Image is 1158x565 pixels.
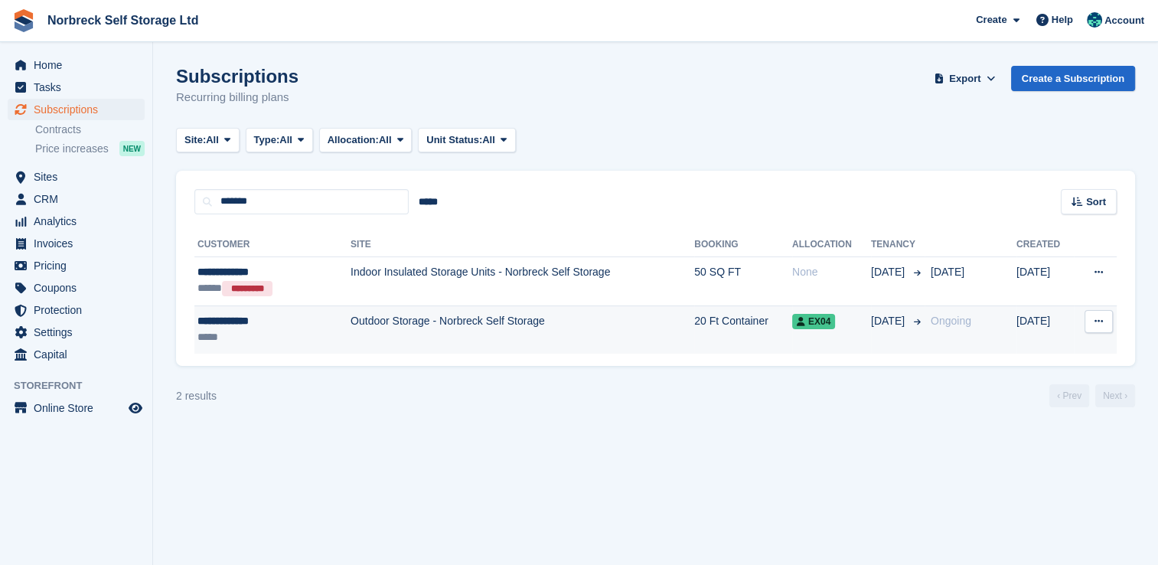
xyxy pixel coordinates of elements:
[8,188,145,210] a: menu
[328,132,379,148] span: Allocation:
[351,305,694,354] td: Outdoor Storage - Norbreck Self Storage
[35,142,109,156] span: Price increases
[426,132,482,148] span: Unit Status:
[126,399,145,417] a: Preview store
[34,322,126,343] span: Settings
[184,132,206,148] span: Site:
[34,166,126,188] span: Sites
[34,99,126,120] span: Subscriptions
[1011,66,1135,91] a: Create a Subscription
[14,378,152,394] span: Storefront
[1016,305,1075,354] td: [DATE]
[976,12,1006,28] span: Create
[8,344,145,365] a: menu
[8,277,145,299] a: menu
[8,166,145,188] a: menu
[418,128,515,153] button: Unit Status: All
[34,255,126,276] span: Pricing
[176,66,298,87] h1: Subscriptions
[35,140,145,157] a: Price increases NEW
[1052,12,1073,28] span: Help
[8,211,145,232] a: menu
[8,54,145,76] a: menu
[871,233,925,257] th: Tenancy
[34,77,126,98] span: Tasks
[792,233,871,257] th: Allocation
[119,141,145,156] div: NEW
[351,233,694,257] th: Site
[34,397,126,419] span: Online Store
[792,314,835,329] span: EX04
[206,132,219,148] span: All
[176,128,240,153] button: Site: All
[8,99,145,120] a: menu
[1086,194,1106,210] span: Sort
[8,233,145,254] a: menu
[351,256,694,305] td: Indoor Insulated Storage Units - Norbreck Self Storage
[379,132,392,148] span: All
[694,233,792,257] th: Booking
[1049,384,1089,407] a: Previous
[176,388,217,404] div: 2 results
[176,89,298,106] p: Recurring billing plans
[1046,384,1138,407] nav: Page
[792,264,871,280] div: None
[194,233,351,257] th: Customer
[8,77,145,98] a: menu
[254,132,280,148] span: Type:
[931,315,971,327] span: Ongoing
[931,266,964,278] span: [DATE]
[8,299,145,321] a: menu
[34,344,126,365] span: Capital
[34,54,126,76] span: Home
[1095,384,1135,407] a: Next
[949,71,980,87] span: Export
[1087,12,1102,28] img: Sally King
[34,211,126,232] span: Analytics
[694,256,792,305] td: 50 SQ FT
[694,305,792,354] td: 20 Ft Container
[12,9,35,32] img: stora-icon-8386f47178a22dfd0bd8f6a31ec36ba5ce8667c1dd55bd0f319d3a0aa187defe.svg
[871,264,908,280] span: [DATE]
[34,188,126,210] span: CRM
[1104,13,1144,28] span: Account
[482,132,495,148] span: All
[931,66,999,91] button: Export
[1016,233,1075,257] th: Created
[8,322,145,343] a: menu
[279,132,292,148] span: All
[319,128,413,153] button: Allocation: All
[34,299,126,321] span: Protection
[871,313,908,329] span: [DATE]
[34,277,126,299] span: Coupons
[1016,256,1075,305] td: [DATE]
[41,8,204,33] a: Norbreck Self Storage Ltd
[34,233,126,254] span: Invoices
[35,122,145,137] a: Contracts
[246,128,313,153] button: Type: All
[8,255,145,276] a: menu
[8,397,145,419] a: menu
